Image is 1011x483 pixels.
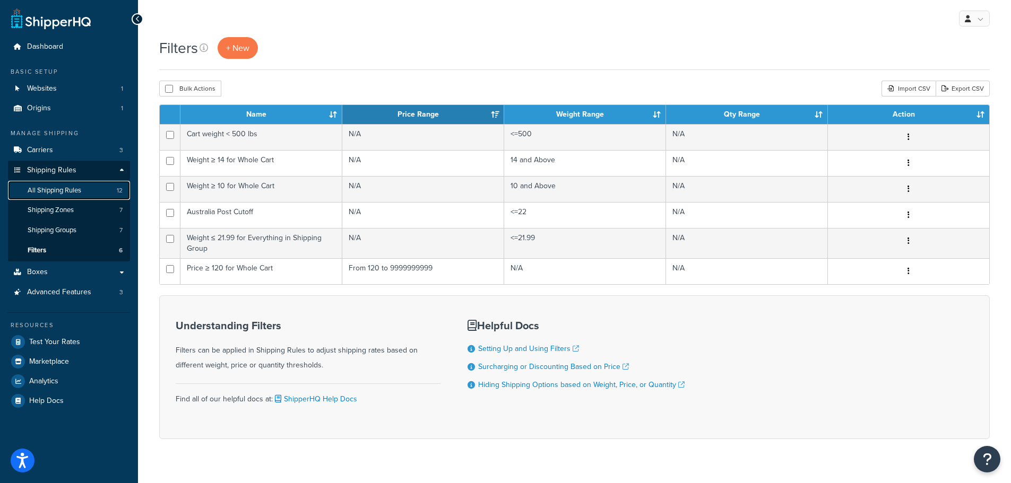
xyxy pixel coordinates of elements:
span: Origins [27,104,51,113]
li: Shipping Rules [8,161,130,261]
span: Boxes [27,268,48,277]
li: Shipping Zones [8,200,130,220]
th: Action: activate to sort column ascending [828,105,989,124]
span: Test Your Rates [29,338,80,347]
li: Origins [8,99,130,118]
a: ShipperHQ Help Docs [273,393,357,405]
a: Websites 1 [8,79,130,99]
th: Name: activate to sort column ascending [180,105,342,124]
td: Weight ≤ 21.99 for Everything in Shipping Group [180,228,342,258]
td: N/A [342,228,504,258]
li: All Shipping Rules [8,181,130,200]
span: 7 [119,206,123,215]
h1: Filters [159,38,198,58]
span: Help Docs [29,397,64,406]
td: N/A [666,258,828,284]
span: Marketplace [29,357,69,366]
span: 12 [117,186,123,195]
h3: Understanding Filters [176,320,441,331]
td: N/A [666,124,828,150]
a: Carriers 3 [8,140,130,160]
li: Advanced Features [8,283,130,302]
span: Filters [28,246,46,255]
td: 14 and Above [504,150,666,176]
a: Surcharging or Discounting Based on Price [478,361,629,372]
td: Cart weight < 500 lbs [180,124,342,150]
td: Australia Post Cutoff [180,202,342,228]
th: Weight Range: activate to sort column ascending [504,105,666,124]
a: ShipperHQ Home [11,8,91,29]
a: Analytics [8,372,130,391]
h3: Helpful Docs [468,320,685,331]
td: Weight ≥ 14 for Whole Cart [180,150,342,176]
div: Find all of our helpful docs at: [176,383,441,407]
li: Shipping Groups [8,221,130,240]
td: <=21.99 [504,228,666,258]
li: Filters [8,241,130,260]
a: + New [218,37,258,59]
span: All Shipping Rules [28,186,81,195]
a: Dashboard [8,37,130,57]
span: Shipping Rules [27,166,76,175]
a: Filters 6 [8,241,130,260]
td: N/A [342,176,504,202]
td: 10 and Above [504,176,666,202]
span: 7 [119,226,123,235]
div: Filters can be applied in Shipping Rules to adjust shipping rates based on different weight, pric... [176,320,441,373]
span: 6 [119,246,123,255]
span: 3 [119,146,123,155]
button: Bulk Actions [159,81,221,96]
span: 1 [121,104,123,113]
td: N/A [666,150,828,176]
a: Shipping Rules [8,161,130,180]
td: N/A [342,202,504,228]
th: Qty Range: activate to sort column ascending [666,105,828,124]
td: N/A [504,258,666,284]
li: Carriers [8,140,130,160]
a: Boxes [8,262,130,282]
a: Advanced Features 3 [8,283,130,302]
span: + New [226,42,249,54]
td: N/A [666,202,828,228]
span: Shipping Groups [28,226,76,235]
span: Dashboard [27,42,63,51]
td: N/A [666,228,828,258]
td: N/A [666,176,828,202]
a: Marketplace [8,352,130,371]
td: <=500 [504,124,666,150]
a: Origins 1 [8,99,130,118]
a: All Shipping Rules 12 [8,181,130,200]
td: From 120 to 9999999999 [342,258,504,284]
td: Price ≥ 120 for Whole Cart [180,258,342,284]
th: Price Range: activate to sort column ascending [342,105,504,124]
a: Setting Up and Using Filters [478,343,579,354]
span: Advanced Features [27,288,91,297]
a: Shipping Zones 7 [8,200,130,220]
span: 3 [119,288,123,297]
a: Export CSV [936,81,990,96]
div: Import CSV [882,81,936,96]
span: 1 [121,84,123,93]
span: Websites [27,84,57,93]
span: Shipping Zones [28,206,74,215]
span: Carriers [27,146,53,155]
button: Open Resource Center [974,446,1000,472]
a: Help Docs [8,391,130,410]
span: Analytics [29,377,58,386]
a: Hiding Shipping Options based on Weight, Price, or Quantity [478,379,685,390]
td: N/A [342,124,504,150]
div: Basic Setup [8,67,130,76]
a: Test Your Rates [8,332,130,352]
td: N/A [342,150,504,176]
div: Manage Shipping [8,129,130,138]
li: Websites [8,79,130,99]
a: Shipping Groups 7 [8,221,130,240]
td: Weight ≥ 10 for Whole Cart [180,176,342,202]
div: Resources [8,321,130,330]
